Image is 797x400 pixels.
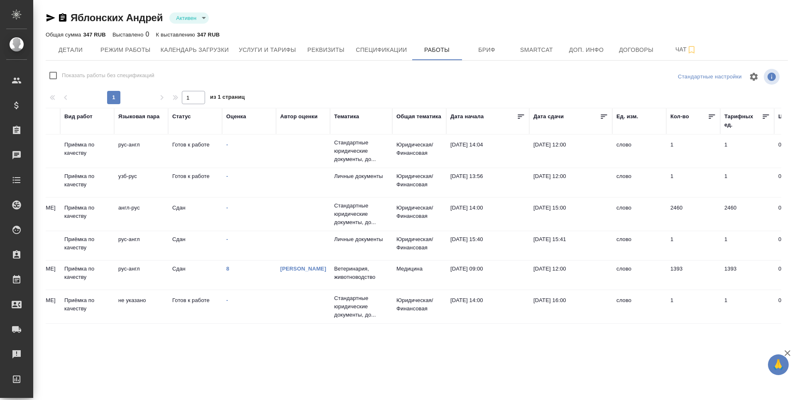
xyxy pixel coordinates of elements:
a: - [226,205,228,211]
td: 1 [720,168,774,197]
div: split button [676,71,744,83]
span: Чат [666,44,706,55]
td: 1 [720,231,774,260]
p: Личные документы [334,235,388,244]
p: Стандартные юридические документы, до... [334,202,388,227]
td: не указано [114,292,168,321]
button: 🙏 [768,354,789,375]
p: К выставлению [156,32,197,38]
td: 1 [666,168,720,197]
span: Реквизиты [306,45,346,55]
a: [PERSON_NAME] [280,266,326,272]
span: Режим работы [100,45,151,55]
td: 1 [666,231,720,260]
td: Юридическая/Финансовая [392,137,446,166]
td: Медицина [392,261,446,290]
td: 1 [720,137,774,166]
p: Личные документы [334,172,388,180]
p: 347 RUB [197,32,220,38]
td: Готов к работе [168,168,222,197]
td: слово [612,200,666,229]
p: Выставлено [112,32,146,38]
td: 1393 [720,261,774,290]
td: [DATE] 15:41 [529,231,612,260]
td: Сдан [168,261,222,290]
p: Приёмка по качеству [64,296,110,313]
td: [DATE] 15:00 [529,200,612,229]
td: англ-рус [114,200,168,229]
div: Ед. изм. [616,112,638,121]
span: Детали [51,45,90,55]
span: Бриф [467,45,507,55]
button: Скопировать ссылку [58,13,68,23]
a: - [226,173,228,179]
td: рус-англ [114,137,168,166]
div: Оценка [226,112,246,121]
td: 1393 [666,261,720,290]
div: Дата начала [450,112,484,121]
td: Юридическая/Финансовая [392,168,446,197]
td: [DATE] 16:00 [529,292,612,321]
td: [DATE] 12:00 [529,137,612,166]
p: Приёмка по качеству [64,235,110,252]
span: Показать работы без спецификаций [62,71,154,80]
a: Яблонских Андрей [71,12,163,23]
span: Настроить таблицу [744,67,764,87]
p: Стандартные юридические документы, до... [334,294,388,319]
span: Smartcat [517,45,557,55]
a: 8 [226,266,229,272]
td: рус-англ [114,231,168,260]
button: Скопировать ссылку для ЯМессенджера [46,13,56,23]
span: Договоры [616,45,656,55]
td: [DATE] 09:00 [446,261,529,290]
div: Общая тематика [396,112,441,121]
p: 347 RUB [83,32,105,38]
span: 🙏 [771,356,785,373]
svg: Подписаться [687,45,697,55]
div: Тарифных ед. [724,112,762,129]
a: - [226,236,228,242]
td: Готов к работе [168,137,222,166]
td: [DATE] 13:56 [446,168,529,197]
td: слово [612,231,666,260]
span: Календарь загрузки [161,45,229,55]
td: Сдан [168,200,222,229]
td: слово [612,168,666,197]
div: Языковая пара [118,112,160,121]
p: Приёмка по качеству [64,172,110,189]
div: Автор оценки [280,112,318,121]
td: Готов к работе [168,292,222,321]
div: Статус [172,112,191,121]
div: 0 [112,29,149,39]
p: Стандартные юридические документы, до... [334,139,388,163]
span: Работы [417,45,457,55]
span: Услуги и тарифы [239,45,296,55]
td: [DATE] 12:00 [529,261,612,290]
div: Кол-во [670,112,689,121]
td: Юридическая/Финансовая [392,292,446,321]
div: Тематика [334,112,359,121]
td: [DATE] 14:04 [446,137,529,166]
span: из 1 страниц [210,92,245,104]
td: Сдан [168,231,222,260]
div: Активен [169,12,209,24]
span: Доп. инфо [567,45,606,55]
td: слово [612,261,666,290]
td: [DATE] 14:00 [446,292,529,321]
td: [DATE] 12:00 [529,168,612,197]
td: узб-рус [114,168,168,197]
td: 2460 [666,200,720,229]
div: Вид работ [64,112,93,121]
td: [DATE] 14:00 [446,200,529,229]
td: [DATE] 15:40 [446,231,529,260]
span: Спецификации [356,45,407,55]
p: Общая сумма [46,32,83,38]
div: Дата сдачи [533,112,564,121]
p: Ветеринария, животноводство [334,265,388,281]
span: Посмотреть информацию [764,69,781,85]
td: слово [612,292,666,321]
td: 1 [720,292,774,321]
button: Активен [174,15,199,22]
p: Приёмка по качеству [64,141,110,157]
p: Приёмка по качеству [64,265,110,281]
